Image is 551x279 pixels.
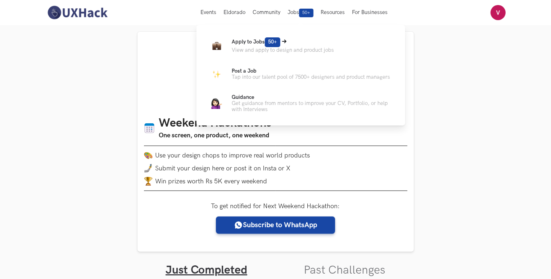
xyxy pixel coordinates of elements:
[144,164,153,173] img: mobile-in-hand.png
[265,37,280,47] span: 50+
[144,123,155,134] img: Calendar icon
[208,37,394,54] a: BriefcaseApply to Jobs50+View and apply to design and product jobs
[166,263,247,277] a: Just Completed
[208,65,394,83] a: ParkingPost a JobTap into our talent pool of 7500+ designers and product managers
[232,74,390,80] p: Tap into our talent pool of 7500+ designers and product managers
[137,252,414,277] ul: Tabs Interface
[212,41,221,50] img: Briefcase
[304,263,385,277] a: Past Challenges
[212,70,221,79] img: Parking
[159,131,272,141] h3: One screen, one product, one weekend
[159,116,272,131] h1: Weekend Hackathons
[232,39,280,45] span: Apply to Jobs
[232,94,254,100] span: Guidance
[211,202,340,210] label: To get notified for Next Weekend Hackathon:
[45,5,109,20] img: UXHack-logo.png
[144,177,407,186] li: Win prizes worth Rs 5K every weekend
[491,5,506,20] img: Your profile pic
[155,165,291,172] span: Submit your design here or post it on Insta or X
[144,177,153,186] img: trophy.png
[208,94,394,113] a: GuidanceGuidanceGet guidance from mentors to improve your CV, Portfolio, or help with Interviews
[232,47,334,53] p: View and apply to design and product jobs
[211,98,222,109] img: Guidance
[232,68,257,74] span: Post a Job
[144,151,153,160] img: palette.png
[144,151,407,160] li: Use your design chops to improve real world products
[216,216,335,234] a: Subscribe to WhatsApp
[299,9,313,17] span: 50+
[232,100,394,113] p: Get guidance from mentors to improve your CV, Portfolio, or help with Interviews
